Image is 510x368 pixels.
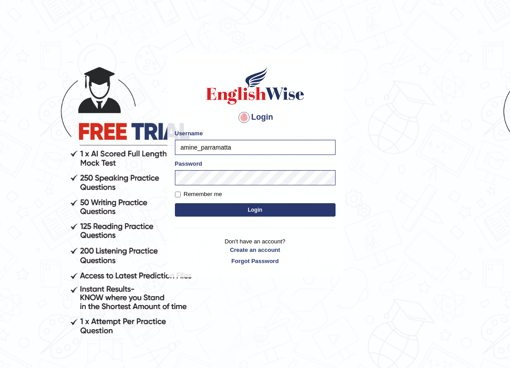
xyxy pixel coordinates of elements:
[175,129,203,138] label: Username
[175,192,181,197] input: Remember me
[204,66,306,106] img: Logo of English Wise sign in for intelligent practice with AI
[175,237,336,265] p: Don't have an account?
[175,190,222,199] label: Remember me
[175,110,336,125] h4: Login
[175,257,336,265] a: Forgot Password
[175,159,202,168] label: Password
[175,203,336,217] button: Login
[175,246,336,254] a: Create an account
